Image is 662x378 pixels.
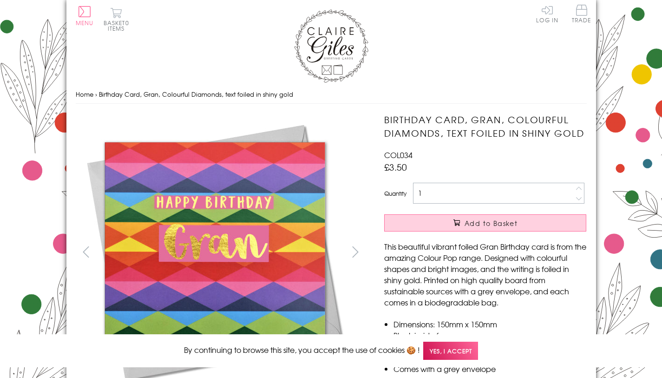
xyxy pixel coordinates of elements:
button: next [345,241,366,262]
span: Add to Basket [465,219,518,228]
li: Dimensions: 150mm x 150mm [393,318,586,330]
button: prev [76,241,97,262]
h1: Birthday Card, Gran, Colourful Diamonds, text foiled in shiny gold [384,113,586,140]
img: Claire Giles Greetings Cards [294,9,368,83]
span: COL034 [384,149,413,160]
label: Quantity [384,189,406,198]
p: This beautiful vibrant foiled Gran Birthday card is from the amazing Colour Pop range. Designed w... [384,241,586,308]
span: £3.50 [384,160,407,173]
a: Trade [572,5,591,25]
li: Comes with a grey envelope [393,363,586,374]
span: Birthday Card, Gran, Colourful Diamonds, text foiled in shiny gold [99,90,293,99]
li: Blank inside for your own message [393,330,586,341]
span: Menu [76,19,94,27]
span: Yes, I accept [423,342,478,360]
button: Basket0 items [104,7,129,31]
nav: breadcrumbs [76,85,587,104]
span: Trade [572,5,591,23]
span: 0 items [108,19,129,33]
a: Log In [536,5,558,23]
button: Add to Basket [384,214,586,232]
button: Menu [76,6,94,26]
span: › [95,90,97,99]
a: Home [76,90,93,99]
